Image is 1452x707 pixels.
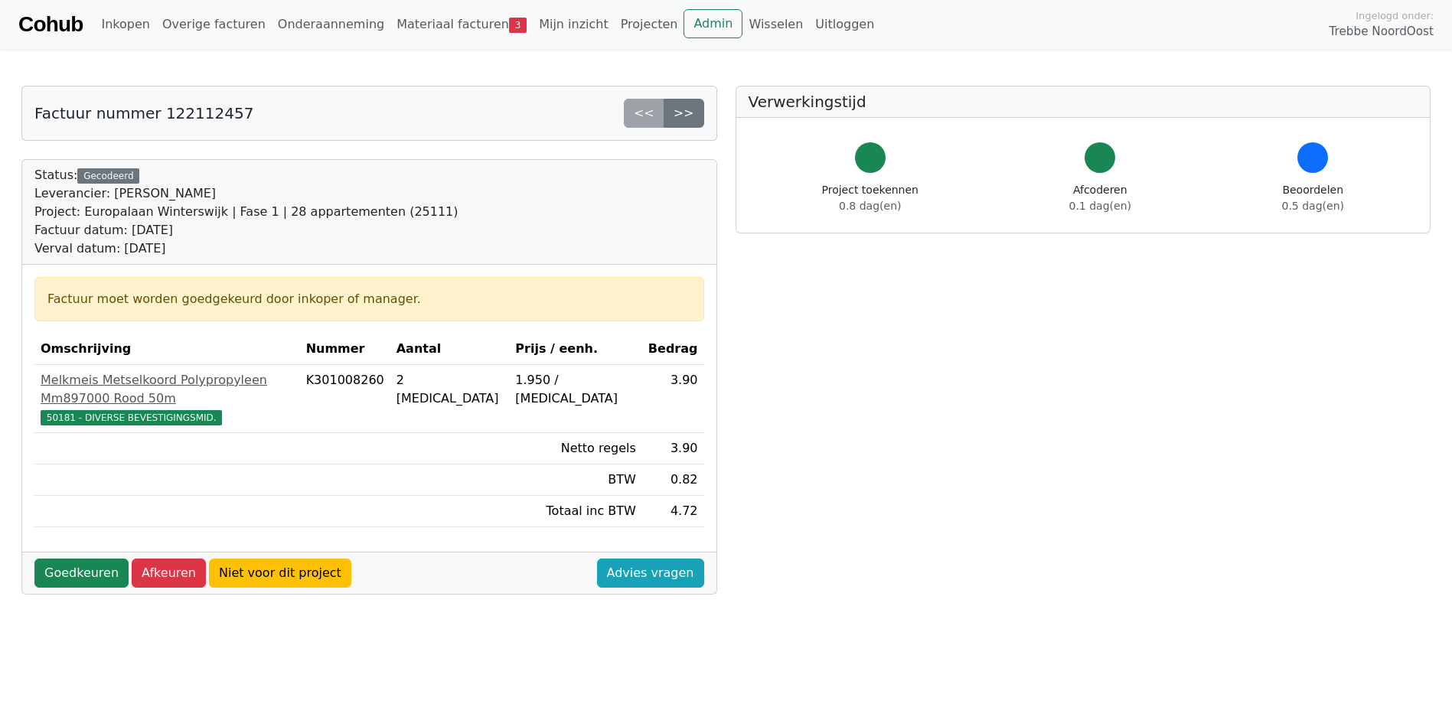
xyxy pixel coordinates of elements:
[515,371,636,408] div: 1.950 / [MEDICAL_DATA]
[34,203,458,221] div: Project: Europalaan Winterswijk | Fase 1 | 28 appartementen (25111)
[642,464,704,496] td: 0.82
[34,166,458,258] div: Status:
[300,365,390,433] td: K301008260
[642,433,704,464] td: 3.90
[839,200,901,212] span: 0.8 dag(en)
[390,334,510,365] th: Aantal
[642,496,704,527] td: 4.72
[34,184,458,203] div: Leverancier: [PERSON_NAME]
[642,365,704,433] td: 3.90
[300,334,390,365] th: Nummer
[34,239,458,258] div: Verval datum: [DATE]
[642,334,704,365] th: Bedrag
[209,559,351,588] a: Niet voor dit project
[749,93,1418,111] h5: Verwerkingstijd
[509,433,642,464] td: Netto regels
[597,559,704,588] a: Advies vragen
[396,371,504,408] div: 2 [MEDICAL_DATA]
[47,290,691,308] div: Factuur moet worden goedgekeurd door inkoper of manager.
[822,182,919,214] div: Project toekennen
[1330,23,1434,41] span: Trebbe NoordOost
[742,9,809,40] a: Wisselen
[509,464,642,496] td: BTW
[34,559,129,588] a: Goedkeuren
[684,9,742,38] a: Admin
[1069,182,1131,214] div: Afcoderen
[664,99,704,128] a: >>
[18,6,83,43] a: Cohub
[1282,182,1344,214] div: Beoordelen
[77,168,139,184] div: Gecodeerd
[509,334,642,365] th: Prijs / eenh.
[615,9,684,40] a: Projecten
[132,559,206,588] a: Afkeuren
[41,371,294,426] a: Melkmeis Metselkoord Polypropyleen Mm897000 Rood 50m50181 - DIVERSE BEVESTIGINGSMID.
[34,334,300,365] th: Omschrijving
[41,410,222,425] span: 50181 - DIVERSE BEVESTIGINGSMID.
[509,18,527,33] span: 3
[1069,200,1131,212] span: 0.1 dag(en)
[41,371,294,408] div: Melkmeis Metselkoord Polypropyleen Mm897000 Rood 50m
[809,9,880,40] a: Uitloggen
[95,9,155,40] a: Inkopen
[272,9,390,40] a: Onderaanneming
[390,9,533,40] a: Materiaal facturen3
[509,496,642,527] td: Totaal inc BTW
[533,9,615,40] a: Mijn inzicht
[34,104,253,122] h5: Factuur nummer 122112457
[34,221,458,239] div: Factuur datum: [DATE]
[1282,200,1344,212] span: 0.5 dag(en)
[156,9,272,40] a: Overige facturen
[1356,8,1434,23] span: Ingelogd onder:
